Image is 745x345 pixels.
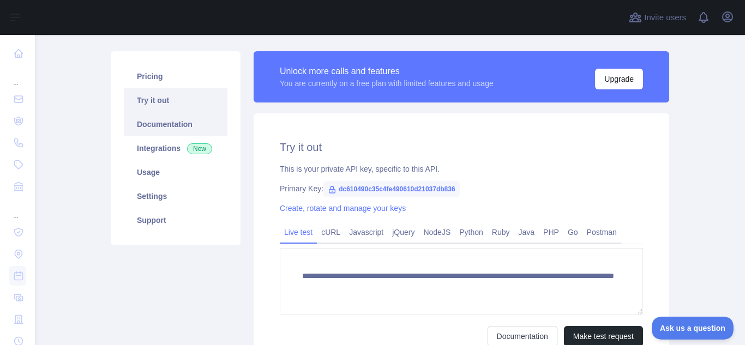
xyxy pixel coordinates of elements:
[388,223,419,241] a: jQuery
[124,160,227,184] a: Usage
[488,223,514,241] a: Ruby
[644,11,686,24] span: Invite users
[280,223,317,241] a: Live test
[124,136,227,160] a: Integrations New
[280,140,643,155] h2: Try it out
[539,223,563,241] a: PHP
[595,69,643,89] button: Upgrade
[124,208,227,232] a: Support
[345,223,388,241] a: Javascript
[9,65,26,87] div: ...
[652,317,734,340] iframe: Toggle Customer Support
[280,183,643,194] div: Primary Key:
[280,65,494,78] div: Unlock more calls and features
[317,223,345,241] a: cURL
[124,184,227,208] a: Settings
[280,78,494,89] div: You are currently on a free plan with limited features and usage
[280,204,406,213] a: Create, rotate and manage your keys
[124,64,227,88] a: Pricing
[455,223,488,241] a: Python
[323,181,460,197] span: dc610490c35c4fe490610d21037db836
[627,9,688,26] button: Invite users
[419,223,455,241] a: NodeJS
[563,223,582,241] a: Go
[124,112,227,136] a: Documentation
[582,223,621,241] a: Postman
[280,164,643,174] div: This is your private API key, specific to this API.
[514,223,539,241] a: Java
[9,198,26,220] div: ...
[124,88,227,112] a: Try it out
[187,143,212,154] span: New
